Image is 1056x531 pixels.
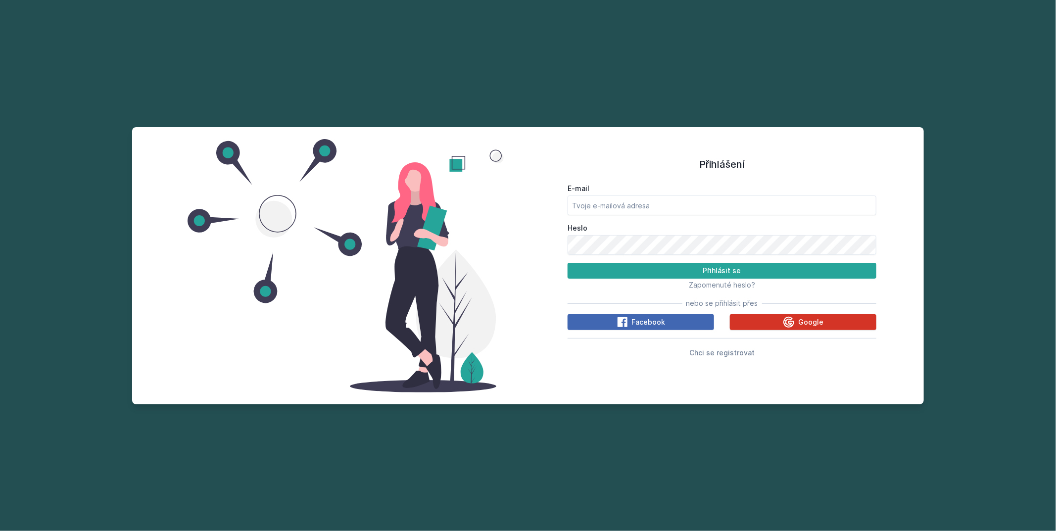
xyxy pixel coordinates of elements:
input: Tvoje e-mailová adresa [568,195,876,215]
span: nebo se přihlásit přes [686,298,758,308]
label: E-mail [568,184,876,193]
span: Chci se registrovat [689,348,755,357]
button: Chci se registrovat [689,346,755,358]
span: Google [798,317,823,327]
button: Google [730,314,876,330]
button: Facebook [568,314,714,330]
label: Heslo [568,223,876,233]
span: Facebook [632,317,666,327]
button: Přihlásit se [568,263,876,279]
h1: Přihlášení [568,157,876,172]
span: Zapomenuté heslo? [689,281,755,289]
